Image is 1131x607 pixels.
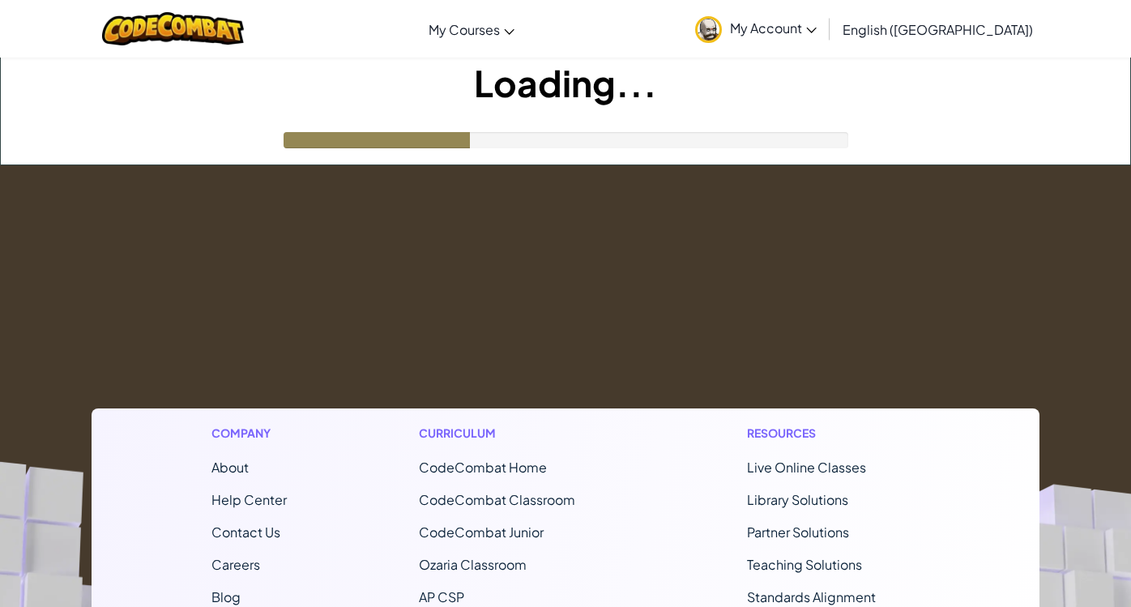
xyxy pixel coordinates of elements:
[843,21,1033,38] span: English ([GEOGRAPHIC_DATA])
[747,556,862,573] a: Teaching Solutions
[211,491,287,508] a: Help Center
[211,588,241,605] a: Blog
[419,556,527,573] a: Ozaria Classroom
[747,588,876,605] a: Standards Alignment
[695,16,722,43] img: avatar
[211,524,280,541] span: Contact Us
[747,425,920,442] h1: Resources
[687,3,825,54] a: My Account
[747,491,848,508] a: Library Solutions
[730,19,817,36] span: My Account
[419,425,615,442] h1: Curriculum
[419,588,464,605] a: AP CSP
[834,7,1041,51] a: English ([GEOGRAPHIC_DATA])
[419,491,575,508] a: CodeCombat Classroom
[211,425,287,442] h1: Company
[747,459,866,476] a: Live Online Classes
[747,524,849,541] a: Partner Solutions
[429,21,500,38] span: My Courses
[420,7,523,51] a: My Courses
[211,556,260,573] a: Careers
[419,524,544,541] a: CodeCombat Junior
[211,459,249,476] a: About
[1,58,1130,108] h1: Loading...
[102,12,244,45] img: CodeCombat logo
[419,459,547,476] span: CodeCombat Home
